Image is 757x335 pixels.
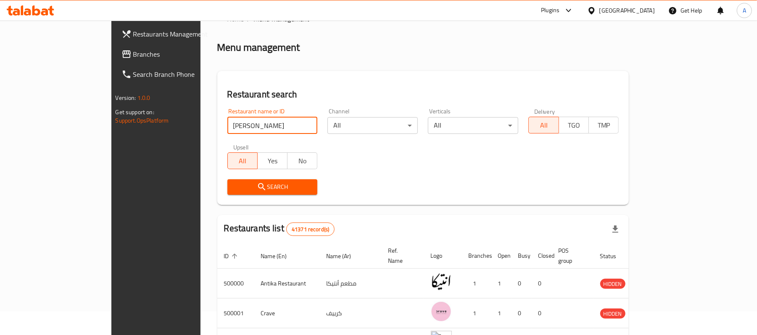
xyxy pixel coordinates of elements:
button: No [287,152,317,169]
div: All [428,117,518,134]
h2: Menu management [217,41,300,54]
span: 1.0.0 [137,92,150,103]
td: 1 [462,298,491,328]
img: Antika Restaurant [431,271,452,292]
td: كرييف [320,298,382,328]
button: All [227,152,258,169]
span: Ref. Name [388,246,414,266]
div: Total records count [286,222,335,236]
td: 0 [512,298,532,328]
td: Crave [254,298,320,328]
span: TGO [562,119,586,131]
span: Branches [133,49,231,59]
span: Menu management [254,14,310,24]
td: 0 [512,269,532,298]
h2: Restaurant search [227,88,619,101]
div: Export file [605,219,625,239]
h2: Restaurants list [224,222,335,236]
button: TMP [588,117,619,133]
span: Search [234,182,311,192]
a: Branches [115,44,238,64]
span: Get support on: [116,107,154,118]
span: Name (En) [261,251,298,261]
span: Search Branch Phone [133,69,231,79]
th: Busy [512,243,532,269]
span: HIDDEN [600,309,625,319]
th: Open [491,243,512,269]
span: Status [600,251,628,261]
label: Upsell [233,144,249,150]
td: Antika Restaurant [254,269,320,298]
span: No [291,155,314,167]
span: TMP [592,119,615,131]
th: Logo [424,243,462,269]
button: Search [227,179,318,195]
span: All [231,155,254,167]
li: / [248,14,251,24]
button: TGO [559,117,589,133]
a: Support.OpsPlatform [116,115,169,126]
div: Plugins [541,5,559,16]
span: All [532,119,555,131]
div: All [327,117,418,134]
td: 1 [491,298,512,328]
td: 0 [532,298,552,328]
span: A [743,6,746,15]
td: 0 [532,269,552,298]
div: HIDDEN [600,279,625,289]
th: Branches [462,243,491,269]
div: [GEOGRAPHIC_DATA] [599,6,655,15]
span: Yes [261,155,284,167]
td: 1 [462,269,491,298]
button: All [528,117,559,133]
span: POS group [559,246,583,266]
td: مطعم أنتيكا [320,269,382,298]
span: HIDDEN [600,279,625,289]
td: 1 [491,269,512,298]
a: Search Branch Phone [115,64,238,84]
button: Yes [257,152,288,169]
label: Delivery [534,108,555,114]
span: ID [224,251,240,261]
input: Search for restaurant name or ID.. [227,117,318,134]
span: Name (Ar) [327,251,362,261]
span: 41371 record(s) [287,225,334,233]
th: Closed [532,243,552,269]
span: Version: [116,92,136,103]
a: Restaurants Management [115,24,238,44]
img: Crave [431,301,452,322]
span: Restaurants Management [133,29,231,39]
